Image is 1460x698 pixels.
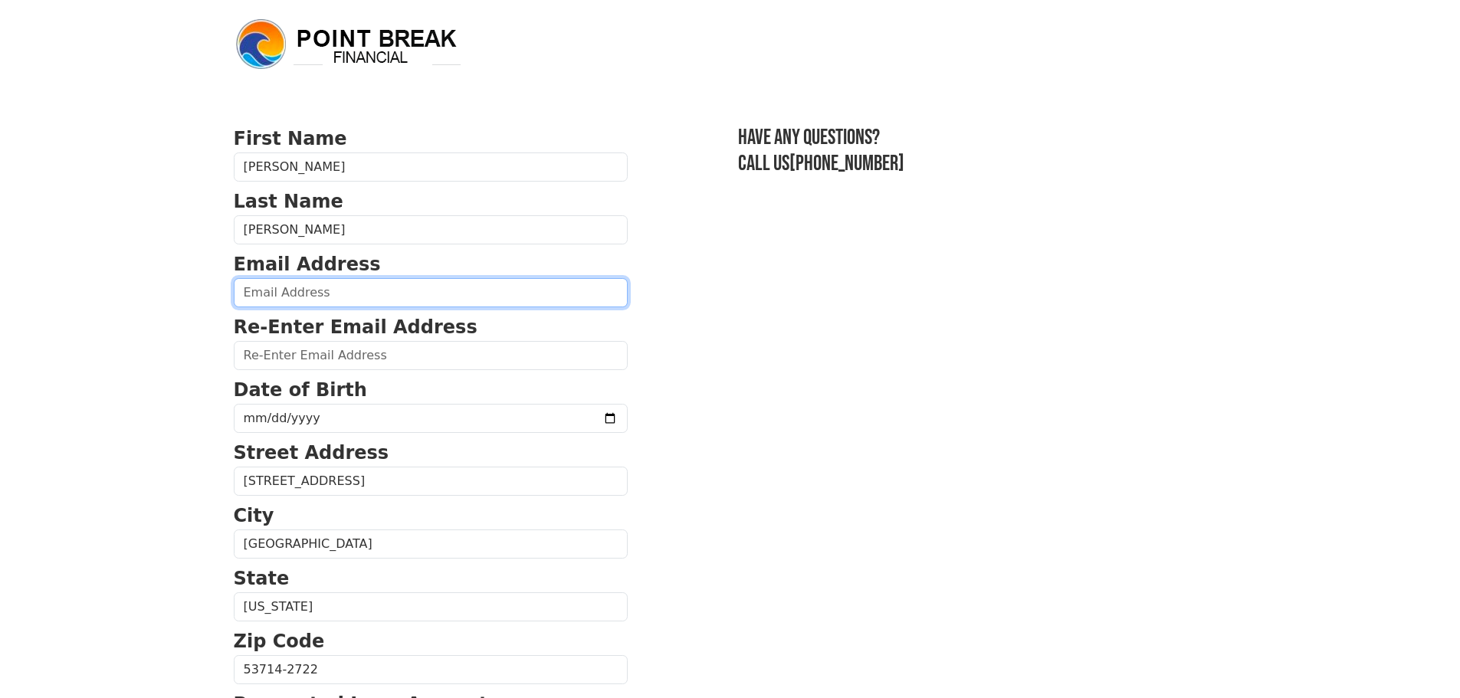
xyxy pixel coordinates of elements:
strong: State [234,568,290,589]
strong: Street Address [234,442,389,464]
input: City [234,529,628,559]
input: Re-Enter Email Address [234,341,628,370]
input: Zip Code [234,655,628,684]
input: Email Address [234,278,628,307]
input: Street Address [234,467,628,496]
img: logo.png [234,17,464,72]
input: Last Name [234,215,628,244]
h3: Call us [738,151,1227,177]
strong: Last Name [234,191,343,212]
strong: Date of Birth [234,379,367,401]
strong: Zip Code [234,631,325,652]
input: First Name [234,152,628,182]
strong: Re-Enter Email Address [234,316,477,338]
strong: City [234,505,274,526]
strong: First Name [234,128,347,149]
a: [PHONE_NUMBER] [789,151,904,176]
h3: Have any questions? [738,125,1227,151]
strong: Email Address [234,254,381,275]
